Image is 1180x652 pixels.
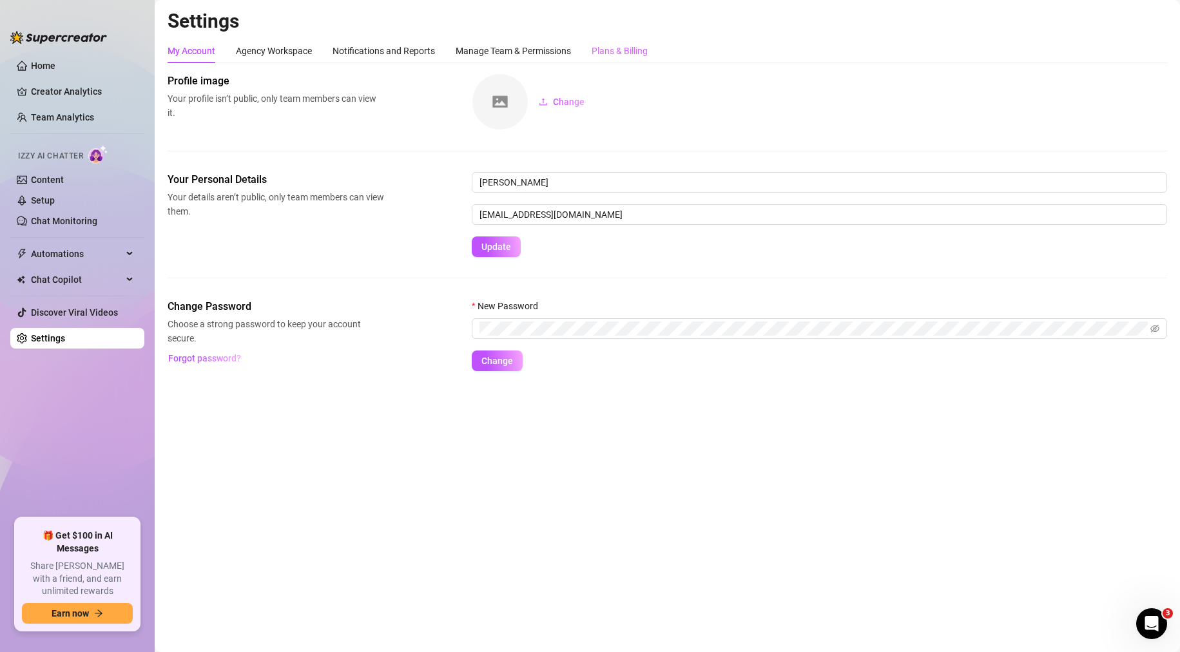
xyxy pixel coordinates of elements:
[1163,608,1173,618] span: 3
[472,74,528,129] img: square-placeholder.png
[22,560,133,598] span: Share [PERSON_NAME] with a friend, and earn unlimited rewards
[1136,608,1167,639] iframe: Intercom live chat
[52,608,89,618] span: Earn now
[528,91,595,112] button: Change
[472,350,523,371] button: Change
[472,236,521,257] button: Update
[472,299,546,313] label: New Password
[31,112,94,122] a: Team Analytics
[10,31,107,44] img: logo-BBDzfeDw.svg
[31,81,134,102] a: Creator Analytics
[31,333,65,343] a: Settings
[31,307,118,318] a: Discover Viral Videos
[168,299,384,314] span: Change Password
[168,172,384,187] span: Your Personal Details
[17,275,25,284] img: Chat Copilot
[22,603,133,624] button: Earn nowarrow-right
[168,44,215,58] div: My Account
[333,44,435,58] div: Notifications and Reports
[168,317,384,345] span: Choose a strong password to keep your account secure.
[17,249,27,259] span: thunderbolt
[31,269,122,290] span: Chat Copilot
[479,321,1148,336] input: New Password
[472,172,1167,193] input: Enter name
[481,356,513,366] span: Change
[31,216,97,226] a: Chat Monitoring
[31,175,64,185] a: Content
[168,353,241,363] span: Forgot password?
[88,145,108,164] img: AI Chatter
[592,44,648,58] div: Plans & Billing
[456,44,571,58] div: Manage Team & Permissions
[168,190,384,218] span: Your details aren’t public, only team members can view them.
[168,348,241,369] button: Forgot password?
[472,204,1167,225] input: Enter new email
[168,73,384,89] span: Profile image
[481,242,511,252] span: Update
[18,150,83,162] span: Izzy AI Chatter
[94,609,103,618] span: arrow-right
[22,530,133,555] span: 🎁 Get $100 in AI Messages
[168,91,384,120] span: Your profile isn’t public, only team members can view it.
[236,44,312,58] div: Agency Workspace
[1150,324,1159,333] span: eye-invisible
[539,97,548,106] span: upload
[168,9,1167,34] h2: Settings
[553,97,585,107] span: Change
[31,244,122,264] span: Automations
[31,195,55,206] a: Setup
[31,61,55,71] a: Home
